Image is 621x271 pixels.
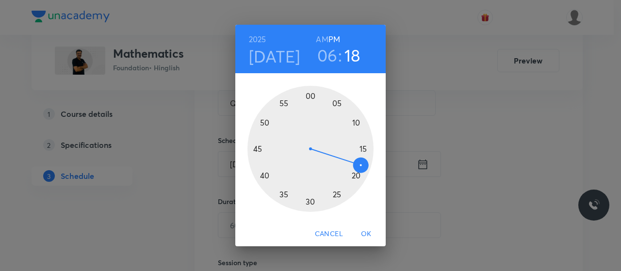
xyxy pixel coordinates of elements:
[338,45,342,65] h3: :
[249,46,300,66] button: [DATE]
[315,228,343,240] span: Cancel
[328,32,340,46] button: PM
[317,45,338,65] button: 06
[316,32,328,46] button: AM
[249,32,266,46] button: 2025
[344,45,360,65] button: 18
[355,228,378,240] span: OK
[311,225,347,243] button: Cancel
[351,225,382,243] button: OK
